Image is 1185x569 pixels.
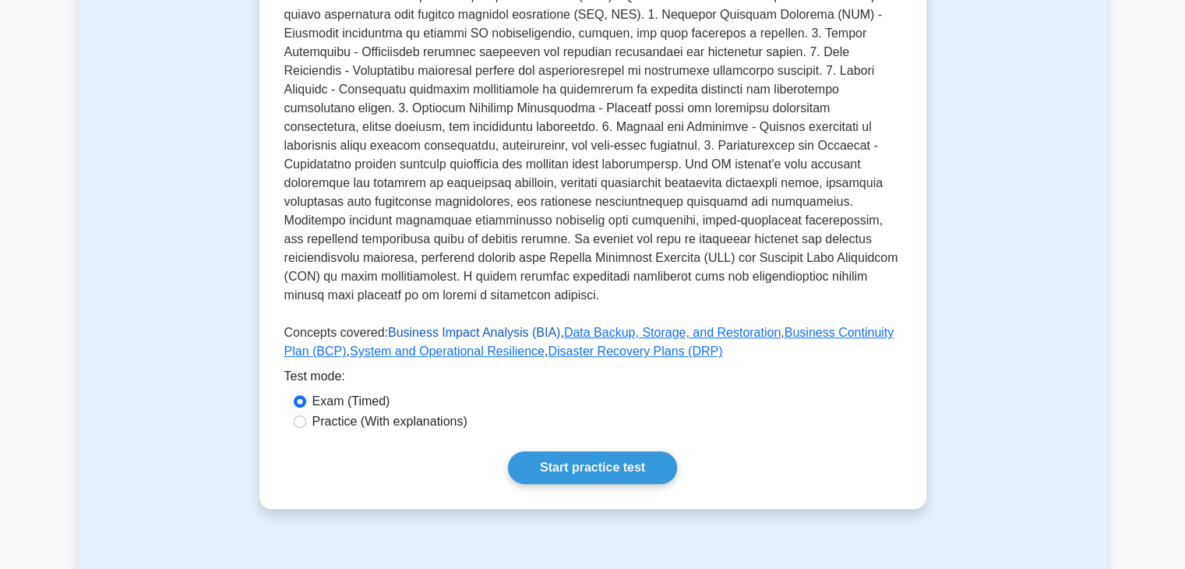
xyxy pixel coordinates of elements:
[312,412,467,431] label: Practice (With explanations)
[388,326,560,339] a: Business Impact Analysis (BIA)
[284,323,901,367] p: Concepts covered: , , , ,
[350,345,545,358] a: System and Operational Resilience
[312,392,390,411] label: Exam (Timed)
[284,367,901,392] div: Test mode:
[548,345,722,358] a: Disaster Recovery Plans (DRP)
[508,451,677,484] a: Start practice test
[564,326,781,339] a: Data Backup, Storage, and Restoration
